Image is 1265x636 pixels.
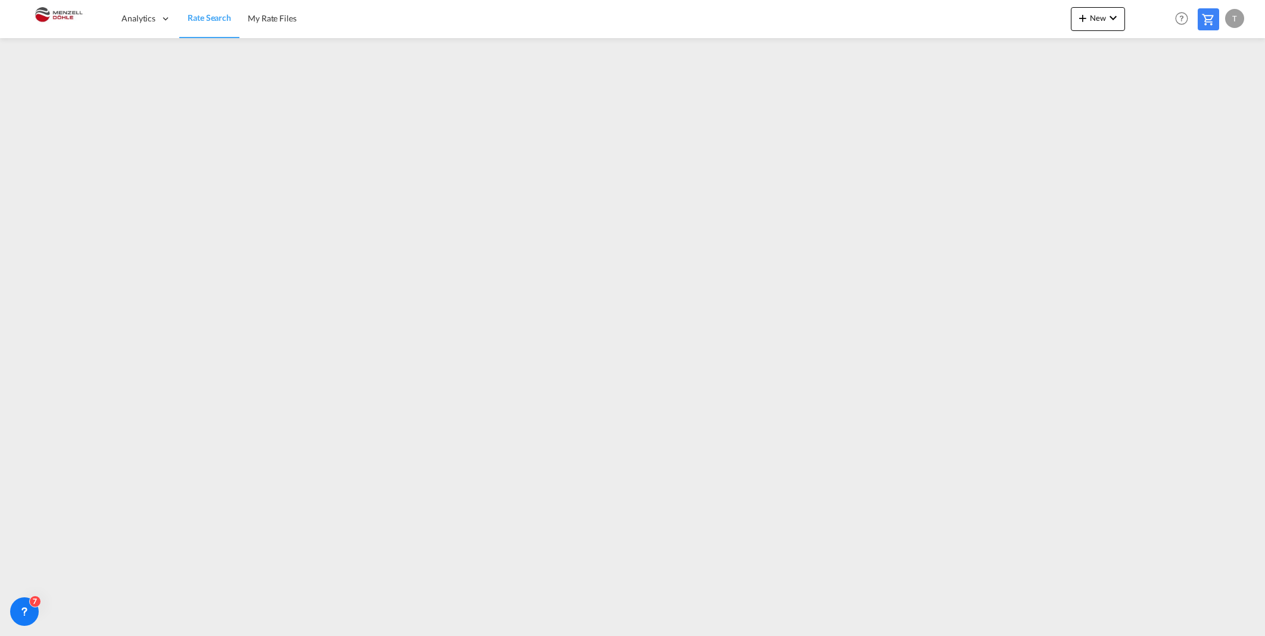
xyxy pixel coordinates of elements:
[1076,13,1120,23] span: New
[1225,9,1244,28] div: T
[1106,11,1120,25] md-icon: icon-chevron-down
[121,13,155,24] span: Analytics
[1171,8,1198,30] div: Help
[1076,11,1090,25] md-icon: icon-plus 400-fg
[1171,8,1192,29] span: Help
[1071,7,1125,31] button: icon-plus 400-fgNewicon-chevron-down
[248,13,297,23] span: My Rate Files
[18,5,98,32] img: 5c2b1670644e11efba44c1e626d722bd.JPG
[188,13,231,23] span: Rate Search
